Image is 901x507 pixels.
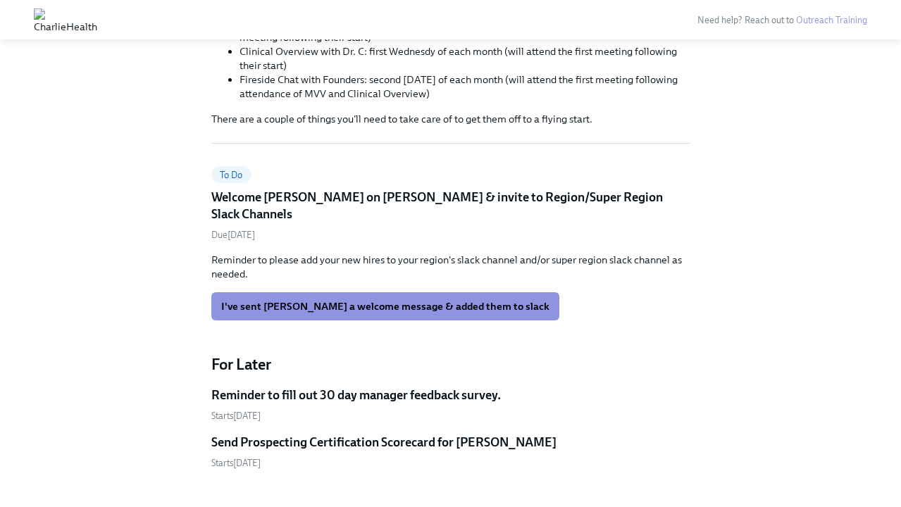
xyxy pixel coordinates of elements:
[211,434,690,470] a: Send Prospecting Certification Scorecard for [PERSON_NAME]Starts[DATE]
[211,170,251,180] span: To Do
[211,387,501,403] h5: Reminder to fill out 30 day manager feedback survey.
[211,387,690,423] a: Reminder to fill out 30 day manager feedback survey.Starts[DATE]
[211,411,261,421] span: Monday, September 8th 2025, 10:00 am
[211,230,255,240] span: Due [DATE]
[211,166,690,242] a: To DoWelcome [PERSON_NAME] on [PERSON_NAME] & invite to Region/Super Region Slack ChannelsDue[DATE]
[34,8,97,31] img: CharlieHealth
[240,44,690,73] li: Clinical Overview with Dr. C: first Wednesdy of each month (will attend the first meeting followi...
[221,299,549,313] span: I've sent [PERSON_NAME] a welcome message & added them to slack
[796,15,867,25] a: Outreach Training
[211,253,690,281] p: Reminder to please add your new hires to your region's slack channel and/or super region slack ch...
[697,15,867,25] span: Need help? Reach out to
[211,292,559,320] button: I've sent [PERSON_NAME] a welcome message & added them to slack
[211,112,690,126] p: There are a couple of things you'll need to take care of to get them off to a flying start.
[211,189,690,223] h5: Welcome [PERSON_NAME] on [PERSON_NAME] & invite to Region/Super Region Slack Channels
[211,458,261,468] span: Monday, September 8th 2025, 10:00 am
[240,73,690,101] li: Fireside Chat with Founders: second [DATE] of each month (will attend the first meeting following...
[211,354,690,375] h4: For Later
[211,434,557,451] h5: Send Prospecting Certification Scorecard for [PERSON_NAME]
